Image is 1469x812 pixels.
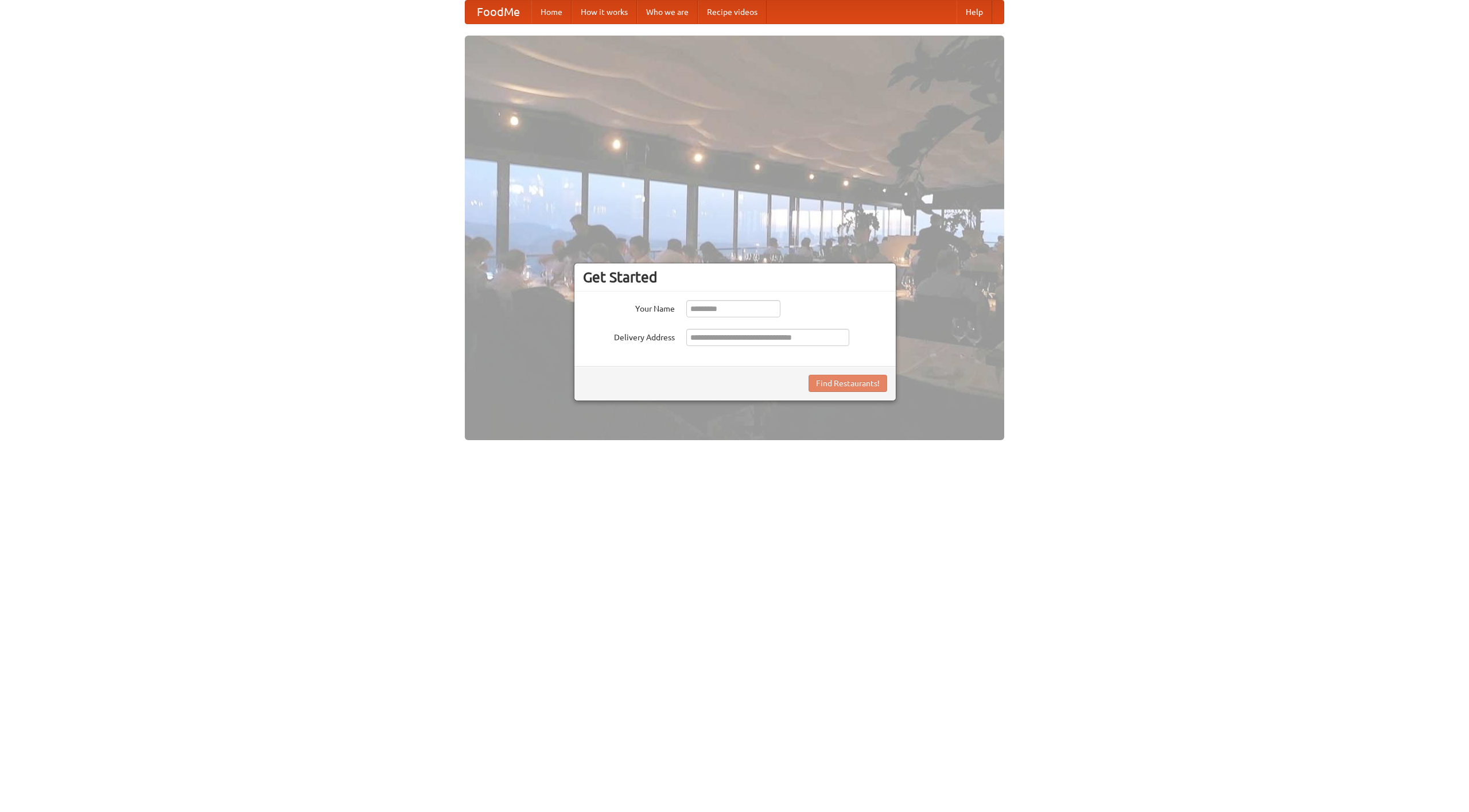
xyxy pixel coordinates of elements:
label: Delivery Address [583,329,675,343]
label: Your Name [583,300,675,314]
a: Home [531,1,572,24]
button: Find Restaurants! [809,375,887,392]
a: Who we are [637,1,698,24]
a: Recipe videos [698,1,767,24]
a: FoodMe [465,1,531,24]
a: Help [957,1,992,24]
h3: Get Started [583,269,887,286]
a: How it works [572,1,637,24]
